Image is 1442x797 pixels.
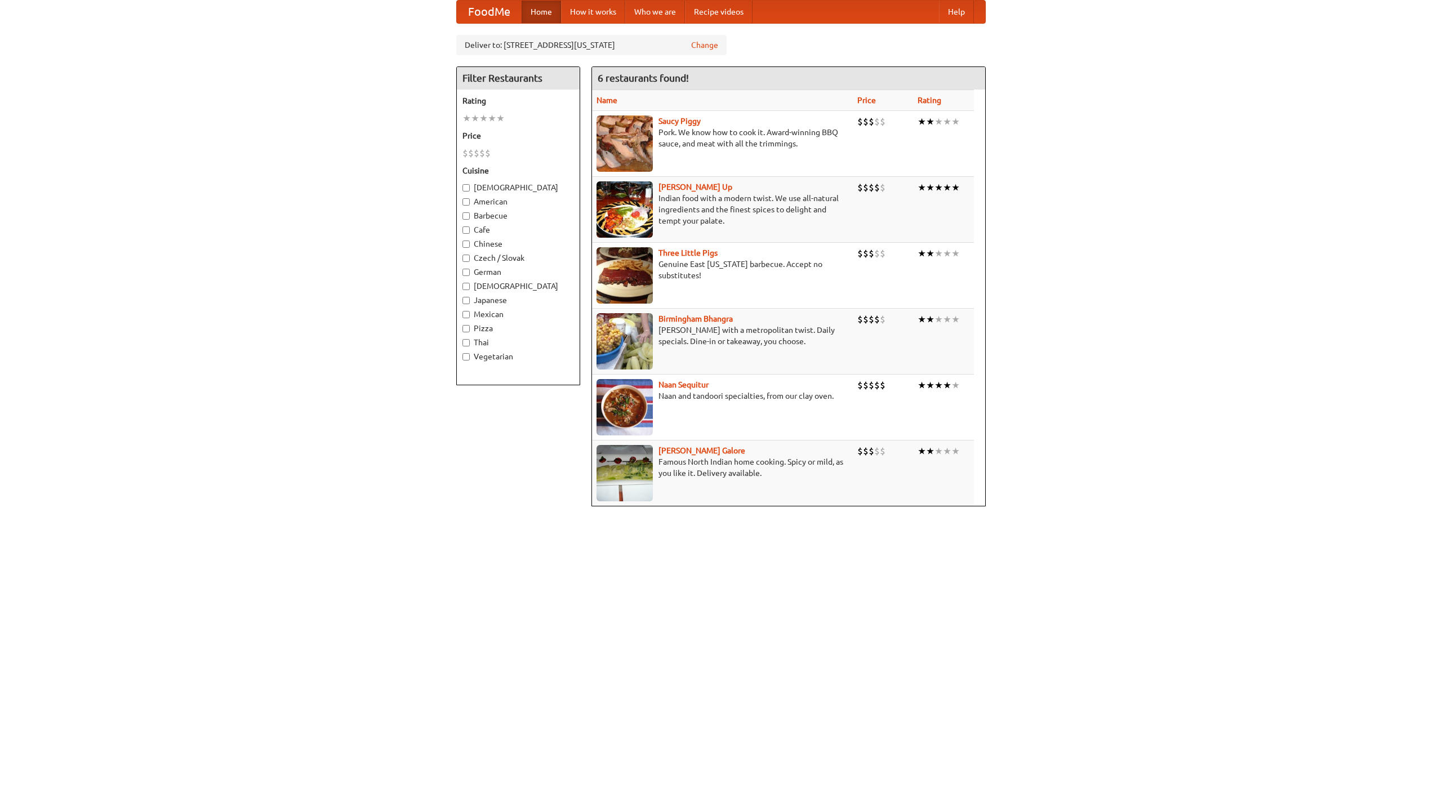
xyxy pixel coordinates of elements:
[462,323,574,334] label: Pizza
[880,247,885,260] li: $
[485,147,491,159] li: $
[943,247,951,260] li: ★
[474,147,479,159] li: $
[462,182,574,193] label: [DEMOGRAPHIC_DATA]
[874,445,880,457] li: $
[869,379,874,391] li: $
[926,313,934,326] li: ★
[488,112,496,124] li: ★
[934,115,943,128] li: ★
[457,1,522,23] a: FoodMe
[857,445,863,457] li: $
[462,130,574,141] h5: Price
[926,115,934,128] li: ★
[874,379,880,391] li: $
[597,324,848,347] p: [PERSON_NAME] with a metropolitan twist. Daily specials. Dine-in or takeaway, you choose.
[462,337,574,348] label: Thai
[857,379,863,391] li: $
[691,39,718,51] a: Change
[479,147,485,159] li: $
[874,247,880,260] li: $
[462,196,574,207] label: American
[658,248,718,257] a: Three Little Pigs
[863,445,869,457] li: $
[462,112,471,124] li: ★
[598,73,689,83] ng-pluralize: 6 restaurants found!
[462,295,574,306] label: Japanese
[863,313,869,326] li: $
[869,445,874,457] li: $
[462,252,574,264] label: Czech / Slovak
[880,181,885,194] li: $
[939,1,974,23] a: Help
[880,379,885,391] li: $
[951,445,960,457] li: ★
[658,117,701,126] b: Saucy Piggy
[934,247,943,260] li: ★
[658,446,745,455] a: [PERSON_NAME] Galore
[918,96,941,105] a: Rating
[471,112,479,124] li: ★
[597,313,653,369] img: bhangra.jpg
[863,181,869,194] li: $
[597,456,848,479] p: Famous North Indian home cooking. Spicy or mild, as you like it. Delivery available.
[462,165,574,176] h5: Cuisine
[462,226,470,234] input: Cafe
[597,379,653,435] img: naansequitur.jpg
[462,311,470,318] input: Mexican
[857,181,863,194] li: $
[918,181,926,194] li: ★
[462,184,470,192] input: [DEMOGRAPHIC_DATA]
[951,181,960,194] li: ★
[625,1,685,23] a: Who we are
[597,115,653,172] img: saucy.jpg
[597,390,848,402] p: Naan and tandoori specialties, from our clay oven.
[561,1,625,23] a: How it works
[943,445,951,457] li: ★
[926,445,934,457] li: ★
[658,314,733,323] a: Birmingham Bhangra
[918,379,926,391] li: ★
[597,127,848,149] p: Pork. We know how to cook it. Award-winning BBQ sauce, and meat with all the trimmings.
[880,445,885,457] li: $
[869,313,874,326] li: $
[462,353,470,360] input: Vegetarian
[926,247,934,260] li: ★
[597,193,848,226] p: Indian food with a modern twist. We use all-natural ingredients and the finest spices to delight ...
[934,181,943,194] li: ★
[462,224,574,235] label: Cafe
[597,247,653,304] img: littlepigs.jpg
[874,313,880,326] li: $
[456,35,727,55] div: Deliver to: [STREET_ADDRESS][US_STATE]
[880,115,885,128] li: $
[462,255,470,262] input: Czech / Slovak
[943,379,951,391] li: ★
[863,115,869,128] li: $
[918,445,926,457] li: ★
[462,297,470,304] input: Japanese
[462,283,470,290] input: [DEMOGRAPHIC_DATA]
[479,112,488,124] li: ★
[874,181,880,194] li: $
[869,247,874,260] li: $
[951,115,960,128] li: ★
[658,182,732,192] b: [PERSON_NAME] Up
[597,259,848,281] p: Genuine East [US_STATE] barbecue. Accept no substitutes!
[462,147,468,159] li: $
[943,313,951,326] li: ★
[462,198,470,206] input: American
[496,112,505,124] li: ★
[658,380,709,389] a: Naan Sequitur
[880,313,885,326] li: $
[462,241,470,248] input: Chinese
[462,95,574,106] h5: Rating
[597,96,617,105] a: Name
[951,313,960,326] li: ★
[943,181,951,194] li: ★
[457,67,580,90] h4: Filter Restaurants
[462,309,574,320] label: Mexican
[462,212,470,220] input: Barbecue
[863,247,869,260] li: $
